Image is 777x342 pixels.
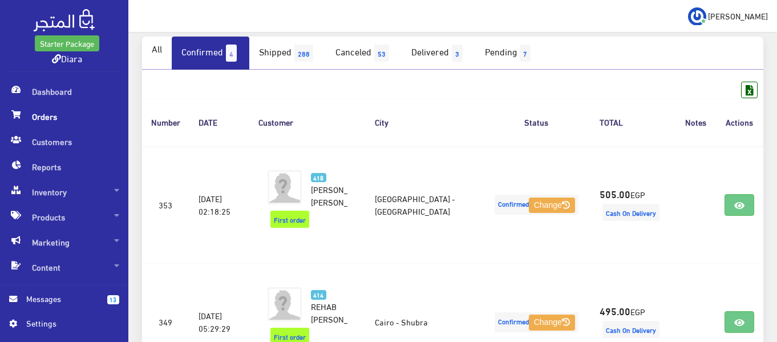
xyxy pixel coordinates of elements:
[52,50,82,66] a: Diara
[374,45,389,62] span: 53
[590,146,676,264] td: EGP
[529,198,575,214] button: Change
[676,98,715,146] th: Notes
[142,146,189,264] td: 353
[9,179,119,204] span: Inventory
[311,287,348,325] a: 414 REHAB [PERSON_NAME]
[9,317,119,335] a: Settings
[270,211,309,228] span: First order
[249,37,326,70] a: Shipped288
[249,98,366,146] th: Customer
[590,98,676,146] th: TOTAL
[602,204,659,221] span: Cash On Delivery
[107,295,119,304] span: 13
[9,230,119,255] span: Marketing
[688,7,768,25] a: ... [PERSON_NAME]
[600,186,630,201] strong: 505.00
[34,9,95,31] img: .
[142,37,172,61] a: All
[366,98,482,146] th: City
[720,264,763,307] iframe: Drift Widget Chat Controller
[226,45,237,62] span: 4
[268,170,302,204] img: avatar.png
[600,303,630,318] strong: 495.00
[311,290,326,300] span: 414
[366,146,482,264] td: [GEOGRAPHIC_DATA] - [GEOGRAPHIC_DATA]
[311,298,372,327] span: REHAB [PERSON_NAME]
[483,98,590,146] th: Status
[602,321,659,338] span: Cash On Delivery
[142,98,189,146] th: Number
[311,170,348,208] a: 418 [PERSON_NAME] [PERSON_NAME]
[495,312,578,332] span: Confirmed
[495,195,578,215] span: Confirmed
[35,35,99,51] a: Starter Package
[189,146,249,264] td: [DATE] 02:18:25
[294,45,313,62] span: 288
[9,104,119,129] span: Orders
[326,37,402,70] a: Canceled53
[529,315,575,331] button: Change
[452,45,463,62] span: 3
[26,317,110,329] span: Settings
[520,45,531,62] span: 7
[475,37,543,70] a: Pending7
[402,37,475,70] a: Delivered3
[9,292,119,317] a: 13 Messages
[688,7,706,26] img: ...
[26,292,98,305] span: Messages
[311,181,372,210] span: [PERSON_NAME] [PERSON_NAME]
[311,173,326,183] span: 418
[9,154,119,179] span: Reports
[9,79,119,104] span: Dashboard
[189,98,249,146] th: DATE
[9,129,119,154] span: Customers
[715,98,763,146] th: Actions
[172,37,249,70] a: Confirmed4
[9,255,119,280] span: Content
[708,9,768,23] span: [PERSON_NAME]
[268,287,302,321] img: avatar.png
[9,204,119,230] span: Products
